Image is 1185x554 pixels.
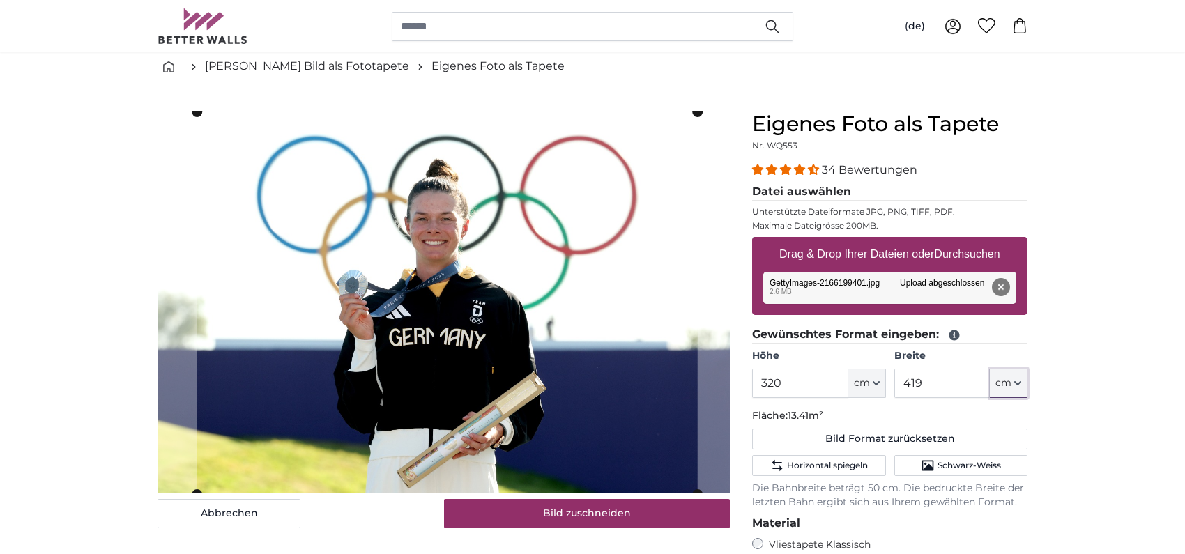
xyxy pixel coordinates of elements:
nav: breadcrumbs [158,44,1027,89]
button: Horizontal spiegeln [752,455,885,476]
button: Bild zuschneiden [444,499,731,528]
span: 34 Bewertungen [822,163,917,176]
img: Betterwalls [158,8,248,44]
h1: Eigenes Foto als Tapete [752,111,1027,137]
p: Fläche: [752,409,1027,423]
button: Bild Format zurücksetzen [752,429,1027,449]
span: 13.41m² [788,409,823,422]
button: Schwarz-Weiss [894,455,1027,476]
span: cm [995,376,1011,390]
legend: Gewünschtes Format eingeben: [752,326,1027,344]
span: cm [854,376,870,390]
span: Nr. WQ553 [752,140,797,151]
button: Abbrechen [158,499,300,528]
a: [PERSON_NAME] Bild als Fototapete [205,58,409,75]
span: Horizontal spiegeln [787,460,868,471]
button: (de) [894,14,936,39]
label: Breite [894,349,1027,363]
legend: Material [752,515,1027,532]
label: Höhe [752,349,885,363]
a: Eigenes Foto als Tapete [431,58,565,75]
p: Maximale Dateigrösse 200MB. [752,220,1027,231]
span: 4.32 stars [752,163,822,176]
label: Drag & Drop Ihrer Dateien oder [774,240,1006,268]
legend: Datei auswählen [752,183,1027,201]
span: Schwarz-Weiss [938,460,1001,471]
p: Unterstützte Dateiformate JPG, PNG, TIFF, PDF. [752,206,1027,217]
p: Die Bahnbreite beträgt 50 cm. Die bedruckte Breite der letzten Bahn ergibt sich aus Ihrem gewählt... [752,482,1027,509]
button: cm [848,369,886,398]
button: cm [990,369,1027,398]
u: Durchsuchen [935,248,1000,260]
